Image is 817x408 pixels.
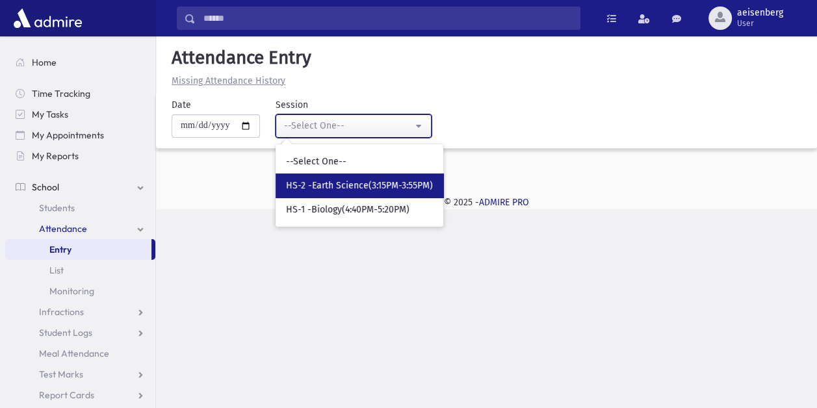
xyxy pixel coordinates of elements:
u: Missing Attendance History [172,75,285,86]
h5: Attendance Entry [166,47,807,69]
div: --Select One-- [284,119,413,133]
a: List [5,260,155,281]
a: Home [5,52,155,73]
img: AdmirePro [10,5,85,31]
span: Monitoring [49,285,94,297]
a: Test Marks [5,364,155,385]
span: My Reports [32,150,79,162]
a: Infractions [5,301,155,322]
label: Date [172,98,191,112]
label: Session [276,98,308,112]
a: Student Logs [5,322,155,343]
span: --Select One-- [286,155,346,168]
span: aeisenberg [737,8,783,18]
span: HS-1 -Biology(4:40PM-5:20PM) [286,203,409,216]
span: My Appointments [32,129,104,141]
a: School [5,177,155,198]
a: Attendance [5,218,155,239]
span: Report Cards [39,389,94,401]
a: Students [5,198,155,218]
span: Student Logs [39,327,92,338]
a: ADMIRE PRO [479,197,529,208]
a: My Reports [5,146,155,166]
span: My Tasks [32,108,68,120]
a: Monitoring [5,281,155,301]
span: School [32,181,59,193]
span: Infractions [39,306,84,318]
a: Report Cards [5,385,155,405]
span: Test Marks [39,368,83,380]
a: Entry [5,239,151,260]
a: Time Tracking [5,83,155,104]
div: © 2025 - [177,196,796,209]
button: --Select One-- [276,114,432,138]
span: HS-2 -Earth Science(3:15PM-3:55PM) [286,179,433,192]
span: Meal Attendance [39,348,109,359]
span: Students [39,202,75,214]
input: Search [196,6,580,30]
span: Time Tracking [32,88,90,99]
span: User [737,18,783,29]
span: Attendance [39,223,87,235]
span: Home [32,57,57,68]
a: My Appointments [5,125,155,146]
a: Meal Attendance [5,343,155,364]
a: Missing Attendance History [166,75,285,86]
span: Entry [49,244,71,255]
a: My Tasks [5,104,155,125]
span: List [49,264,64,276]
